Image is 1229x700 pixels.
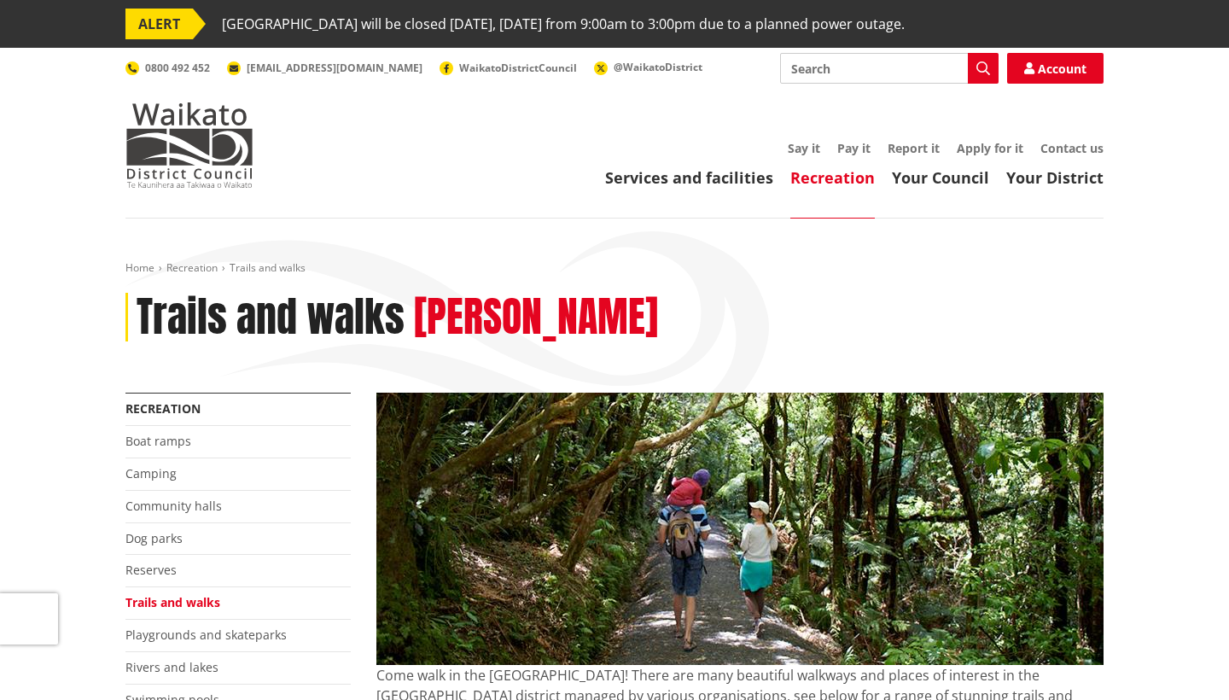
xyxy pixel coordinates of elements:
[459,61,577,75] span: WaikatoDistrictCouncil
[440,61,577,75] a: WaikatoDistrictCouncil
[414,293,658,342] h2: [PERSON_NAME]
[614,60,702,74] span: @WaikatoDistrict
[125,498,222,514] a: Community halls
[125,61,210,75] a: 0800 492 452
[605,167,773,188] a: Services and facilities
[1006,167,1104,188] a: Your District
[125,465,177,481] a: Camping
[125,627,287,643] a: Playgrounds and skateparks
[230,260,306,275] span: Trails and walks
[125,9,193,39] span: ALERT
[247,61,422,75] span: [EMAIL_ADDRESS][DOMAIN_NAME]
[788,140,820,156] a: Say it
[227,61,422,75] a: [EMAIL_ADDRESS][DOMAIN_NAME]
[892,167,989,188] a: Your Council
[125,260,154,275] a: Home
[125,102,253,188] img: Waikato District Council - Te Kaunihera aa Takiwaa o Waikato
[125,594,220,610] a: Trails and walks
[125,530,183,546] a: Dog parks
[790,167,875,188] a: Recreation
[125,261,1104,276] nav: breadcrumb
[780,53,999,84] input: Search input
[222,9,905,39] span: [GEOGRAPHIC_DATA] will be closed [DATE], [DATE] from 9:00am to 3:00pm due to a planned power outage.
[376,393,1104,665] img: Bridal Veil Falls
[137,293,405,342] h1: Trails and walks
[125,659,218,675] a: Rivers and lakes
[1040,140,1104,156] a: Contact us
[888,140,940,156] a: Report it
[125,400,201,417] a: Recreation
[166,260,218,275] a: Recreation
[125,433,191,449] a: Boat ramps
[957,140,1023,156] a: Apply for it
[145,61,210,75] span: 0800 492 452
[125,562,177,578] a: Reserves
[837,140,871,156] a: Pay it
[1007,53,1104,84] a: Account
[594,60,702,74] a: @WaikatoDistrict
